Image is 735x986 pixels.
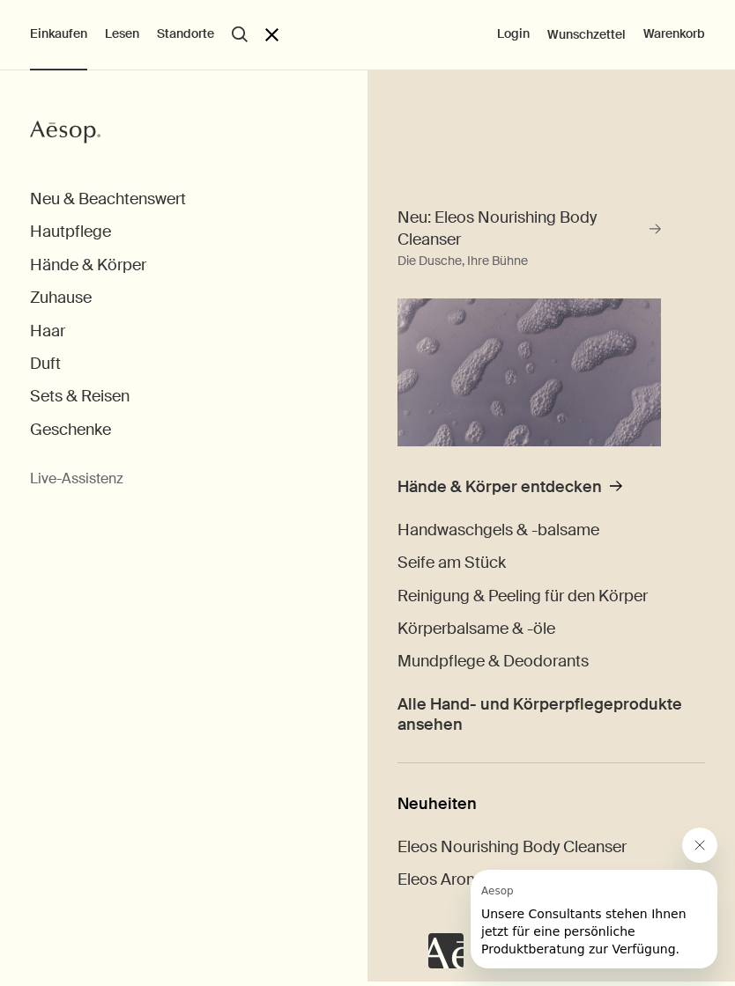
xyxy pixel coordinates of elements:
[105,26,139,43] button: Lesen
[397,836,627,857] span: Eleos Nourishing Body Cleanser
[30,222,111,242] button: Hautpflege
[30,288,92,308] button: Zuhause
[397,520,599,541] a: Handwaschgels & -balsame
[397,207,645,251] span: Neu: Eleos Nourishing Body Cleanser
[30,189,186,210] button: Neu & Beachtenswert
[397,651,589,672] a: Mundpflege & Deodorants
[397,685,705,736] a: Alle Hand- und Körperpflegeprodukte ansehen
[30,470,123,489] button: Live-Assistenz
[397,251,528,272] div: Die Dusche, Ihre Bühne
[30,420,111,440] button: Geschenke
[26,114,105,154] a: Aesop
[497,26,530,43] button: Login
[397,477,622,507] a: Hände & Körper entdecken
[30,255,146,276] button: Hände & Körper
[397,794,705,814] div: Neuheiten
[30,26,87,43] button: Einkaufen
[397,586,648,607] a: Reinigung & Peeling für den Körper
[397,695,705,736] span: Alle Hand- und Körperpflegeprodukte ansehen
[397,869,609,890] span: Eleos Aromatique Hand Balm
[643,26,705,43] button: Warenkorb
[397,553,506,573] a: Seife am Stück
[397,837,627,857] a: Eleos Nourishing Body Cleanser
[393,202,665,446] a: Neu: Eleos Nourishing Body Cleanser Die Dusche, Ihre BühneBody cleanser foam in purple background
[30,119,100,145] svg: Aesop
[265,28,278,41] button: Schließen Sie das Menü
[397,477,602,497] div: Hände & Körper entdecken
[30,321,65,342] button: Haar
[397,519,599,541] span: Handwaschgels & -balsame
[397,585,648,607] span: Reinigung & Peeling für den Körper
[30,354,61,374] button: Duft
[682,828,717,863] iframe: Nachricht von Aesop schließen
[428,933,464,968] iframe: Kein Inhalt
[471,870,717,968] iframe: Nachricht von Aesop
[397,651,589,672] span: Mundpflege & Deodorants
[157,26,214,43] button: Standorte
[232,26,248,42] button: Menüpunkt "Suche" öffnen
[397,552,506,573] span: Seife am Stück
[30,386,130,407] button: Sets & Reisen
[428,828,717,968] div: Aesop sagt „Unsere Consultants stehen Ihnen jetzt für eine persönliche Produktberatung zur Verfüg...
[397,870,609,890] a: Eleos Aromatique Hand Balm
[547,26,626,42] a: Wunschzettel
[397,618,555,639] span: Körperbalsame & -öle
[397,619,555,639] a: Körperbalsame & -öle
